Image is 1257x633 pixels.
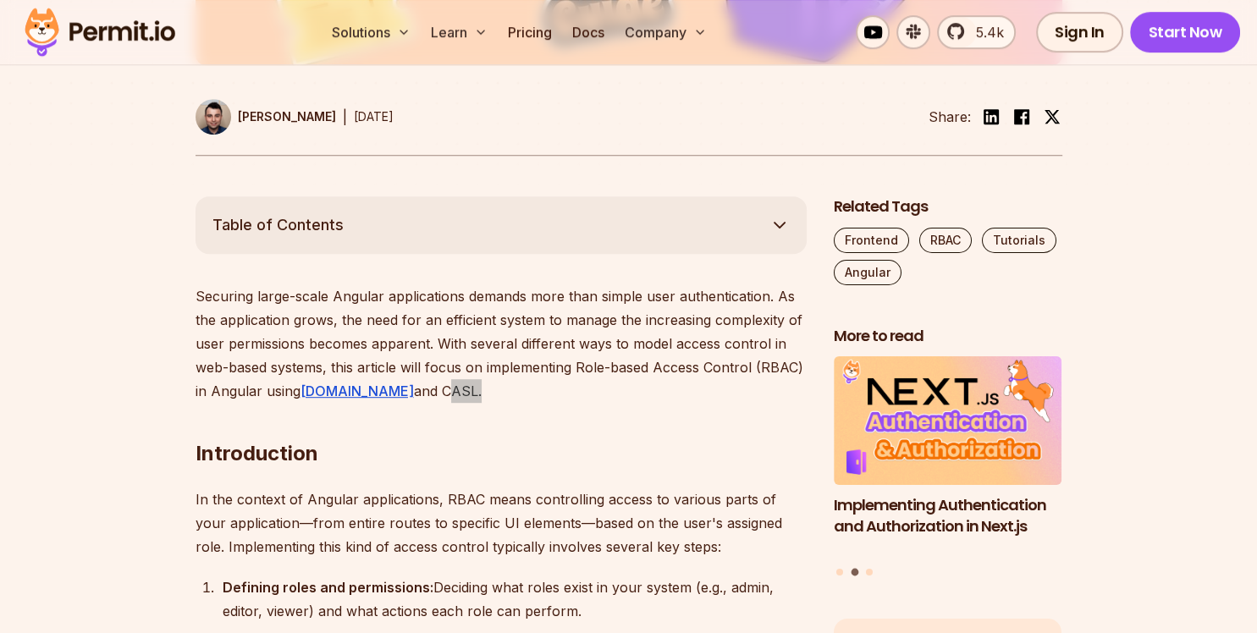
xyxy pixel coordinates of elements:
[17,3,183,61] img: Permit logo
[834,228,909,253] a: Frontend
[196,284,807,403] p: Securing large-scale Angular applications demands more than simple user authentication. As the ap...
[966,22,1004,42] span: 5.4k
[851,569,858,576] button: Go to slide 2
[424,15,494,49] button: Learn
[354,109,394,124] time: [DATE]
[325,15,417,49] button: Solutions
[1130,12,1241,52] a: Start Now
[300,383,414,399] a: [DOMAIN_NAME]
[196,487,807,559] p: In the context of Angular applications, RBAC means controlling access to various parts of your ap...
[196,99,231,135] img: Bartosz Pietrucha
[834,356,1062,558] a: Implementing Authentication and Authorization in Next.jsImplementing Authentication and Authoriza...
[834,196,1062,217] h2: Related Tags
[834,326,1062,347] h2: More to read
[929,107,971,127] li: Share:
[919,228,972,253] a: RBAC
[834,356,1062,558] li: 2 of 3
[1044,108,1061,125] img: twitter
[196,372,807,467] h2: Introduction
[223,579,433,596] strong: Defining roles and permissions:
[238,108,336,125] p: [PERSON_NAME]
[834,260,901,285] a: Angular
[196,99,336,135] a: [PERSON_NAME]
[212,213,344,237] span: Table of Contents
[866,569,873,575] button: Go to slide 3
[834,495,1062,537] h3: Implementing Authentication and Authorization in Next.js
[834,356,1062,578] div: Posts
[982,228,1056,253] a: Tutorials
[834,356,1062,485] img: Implementing Authentication and Authorization in Next.js
[343,107,347,127] div: |
[937,15,1016,49] a: 5.4k
[1012,107,1032,127] img: facebook
[501,15,559,49] a: Pricing
[565,15,611,49] a: Docs
[981,107,1001,127] img: linkedin
[1036,12,1123,52] a: Sign In
[618,15,714,49] button: Company
[223,575,807,623] div: Deciding what roles exist in your system (e.g., admin, editor, viewer) and what actions each role...
[836,569,843,575] button: Go to slide 1
[196,196,807,254] button: Table of Contents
